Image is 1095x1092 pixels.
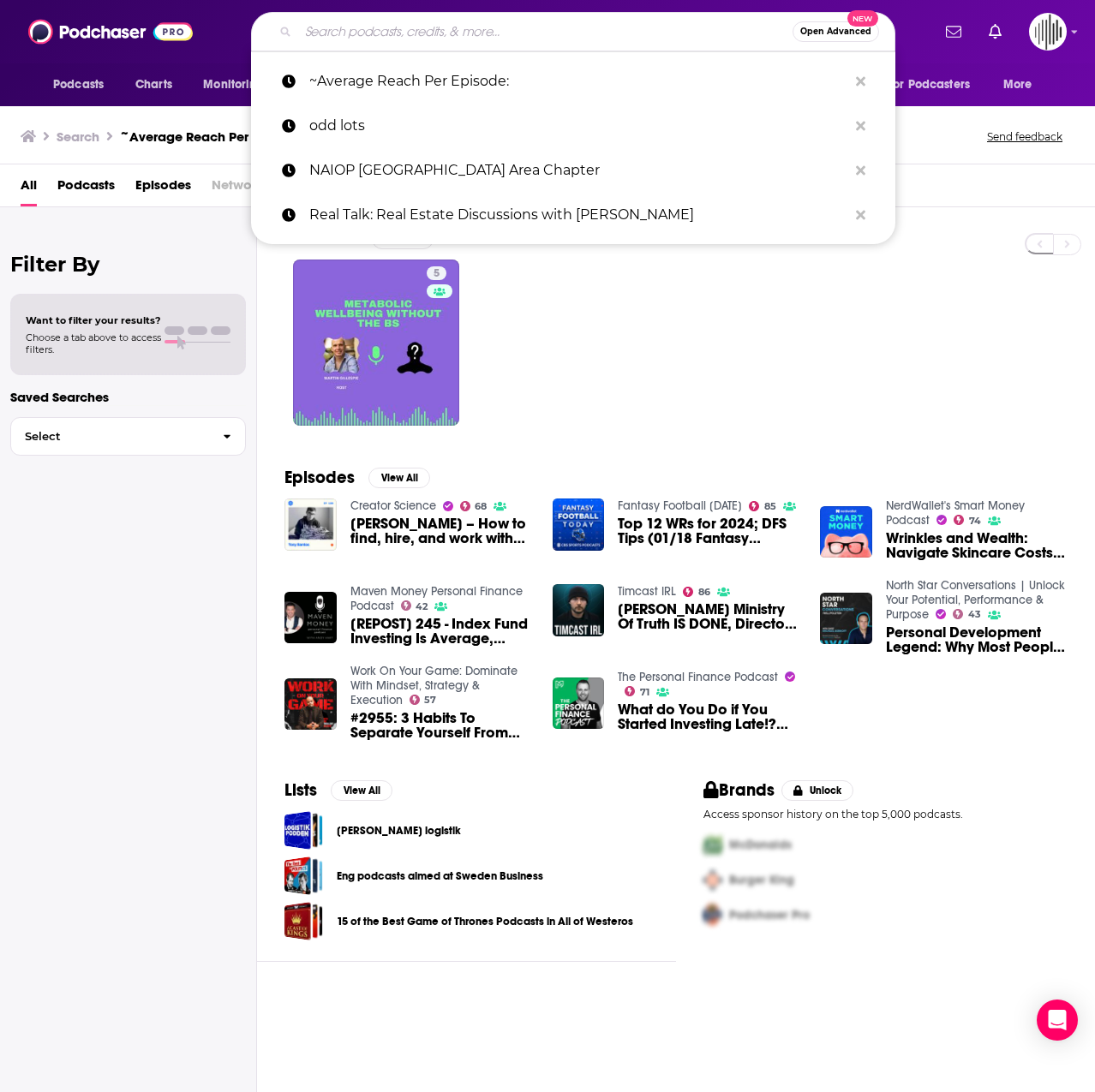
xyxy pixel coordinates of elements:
[309,59,847,104] p: ~Average Reach Per Episode:
[284,592,337,644] a: [REPOST] 245 - Index Fund Investing Is Average, Right?
[191,69,286,101] button: open menu
[847,10,878,27] span: New
[697,827,729,862] img: First Pro Logo
[427,266,446,280] a: 5
[135,73,172,97] span: Charts
[284,811,323,850] a: Poddar om logistik
[284,902,323,940] a: 15 of the Best Game of Thrones Podcasts in All of Westeros
[284,678,337,731] img: #2955: 3 Habits To Separate Yourself From The Average Masses
[697,898,729,933] img: Third Pro Logo
[954,515,981,525] a: 74
[203,73,264,97] span: Monitoring
[28,15,193,48] img: Podchaser - Follow, Share and Rate Podcasts
[309,193,847,237] p: Real Talk: Real Estate Discussions with Andrew Kirsh
[284,467,355,488] h2: Episodes
[953,609,981,619] a: 43
[401,600,428,611] a: 42
[1029,13,1067,51] img: User Profile
[350,516,532,546] span: [PERSON_NAME] – How to find, hire, and work with great video editors.
[618,584,676,599] a: Timcast IRL
[309,104,847,148] p: odd lots
[284,856,323,895] a: Eng podcasts aimed at Sweden Business
[21,171,37,206] a: All
[212,171,269,206] span: Networks
[625,686,649,696] a: 71
[618,670,778,684] a: The Personal Finance Podcast
[251,104,895,148] a: odd lots
[749,501,776,511] a: 85
[781,780,854,801] button: Unlock
[337,867,543,886] a: Eng podcasts aimed at Sweden Business
[729,873,794,887] span: Burger King
[26,314,161,326] span: Want to filter your results?
[793,21,879,42] button: Open AdvancedNew
[764,503,776,510] span: 85
[553,677,605,730] img: What do You Do if You Started Investing Late!? (Money Q&A)
[1037,1000,1078,1041] div: Open Intercom Messenger
[553,584,605,636] a: Biden Ministry Of Truth IS DONE, Director QUITS w/Libby Emmons & Elad Eliahu
[703,779,775,801] h2: Brands
[618,516,799,546] a: Top 12 WRs for 2024; DFS Tips (01/18 Fantasy Football Podcast)
[284,498,337,551] a: Tony Santos – How to find, hire, and work with great video editors.
[618,498,742,513] a: Fantasy Football Today
[618,602,799,631] a: Biden Ministry Of Truth IS DONE, Director QUITS w/Libby Emmons & Elad Eliahu
[416,603,428,611] span: 42
[10,417,246,456] button: Select
[337,912,633,931] a: 15 of the Best Game of Thrones Podcasts in All of Westeros
[729,838,792,852] span: McDonalds
[350,498,436,513] a: Creator Science
[729,908,810,922] span: Podchaser Pro
[350,664,518,707] a: Work On Your Game: Dominate With Mindset, Strategy & Execution
[683,587,710,597] a: 86
[698,588,710,596] span: 86
[969,517,981,525] span: 74
[618,702,799,731] a: What do You Do if You Started Investing Late!? (Money Q&A)
[991,69,1054,101] button: open menu
[337,821,461,840] a: [PERSON_NAME] logistik
[120,128,305,145] h3: ~Average Reach Per Episode:
[460,501,488,511] a: 68
[968,611,981,618] span: 43
[939,17,968,46] a: Show notifications dropdown
[10,389,246,405] p: Saved Searches
[1029,13,1067,51] span: Logged in as gpg2
[424,696,436,704] span: 57
[309,148,847,193] p: NAIOP San Francisco Bay Area Chapter
[124,69,182,101] a: Charts
[368,468,430,488] button: View All
[888,73,970,97] span: For Podcasters
[298,18,793,45] input: Search podcasts, credits, & more...
[553,498,605,551] img: Top 12 WRs for 2024; DFS Tips (01/18 Fantasy Football Podcast)
[820,506,872,558] img: Wrinkles and Wealth: Navigate Skincare Costs and Net Worth Goals for Retirement
[251,193,895,237] a: Real Talk: Real Estate Discussions with [PERSON_NAME]
[331,780,392,801] button: View All
[350,617,532,646] a: [REPOST] 245 - Index Fund Investing Is Average, Right?
[284,467,430,488] a: EpisodesView All
[57,128,99,145] h3: Search
[350,711,532,740] a: #2955: 3 Habits To Separate Yourself From The Average Masses
[135,171,191,206] a: Episodes
[886,531,1068,560] a: Wrinkles and Wealth: Navigate Skincare Costs and Net Worth Goals for Retirement
[410,695,437,705] a: 57
[1003,73,1032,97] span: More
[640,689,649,696] span: 71
[886,625,1068,654] a: Personal Development Legend: Why Most People Stay Average, The Secret Power Of Words, Upgrading I...
[293,260,459,426] a: 5
[284,779,392,801] a: ListsView All
[703,808,1068,820] p: Access sponsor history on the top 5,000 podcasts.
[820,593,872,645] img: Personal Development Legend: Why Most People Stay Average, The Secret Power Of Words, Upgrading I...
